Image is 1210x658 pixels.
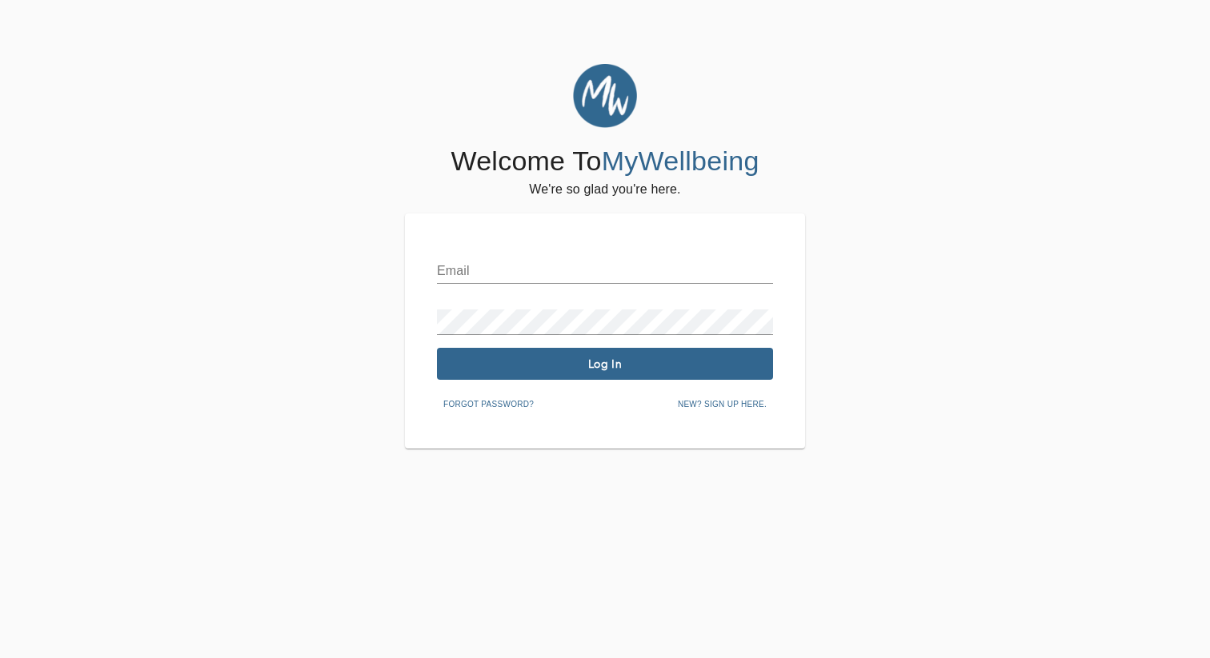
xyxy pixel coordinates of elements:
[529,178,680,201] h6: We're so glad you're here.
[437,397,540,409] a: Forgot password?
[602,146,759,176] span: MyWellbeing
[451,145,759,178] h4: Welcome To
[678,397,767,412] span: New? Sign up here.
[443,397,534,412] span: Forgot password?
[443,357,767,372] span: Log In
[671,393,773,417] button: New? Sign up here.
[437,393,540,417] button: Forgot password?
[749,265,762,277] img: npw-badge-icon-locked.svg
[749,316,762,329] img: npw-badge-icon-locked.svg
[437,348,773,380] button: Log In
[573,64,637,128] img: MyWellbeing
